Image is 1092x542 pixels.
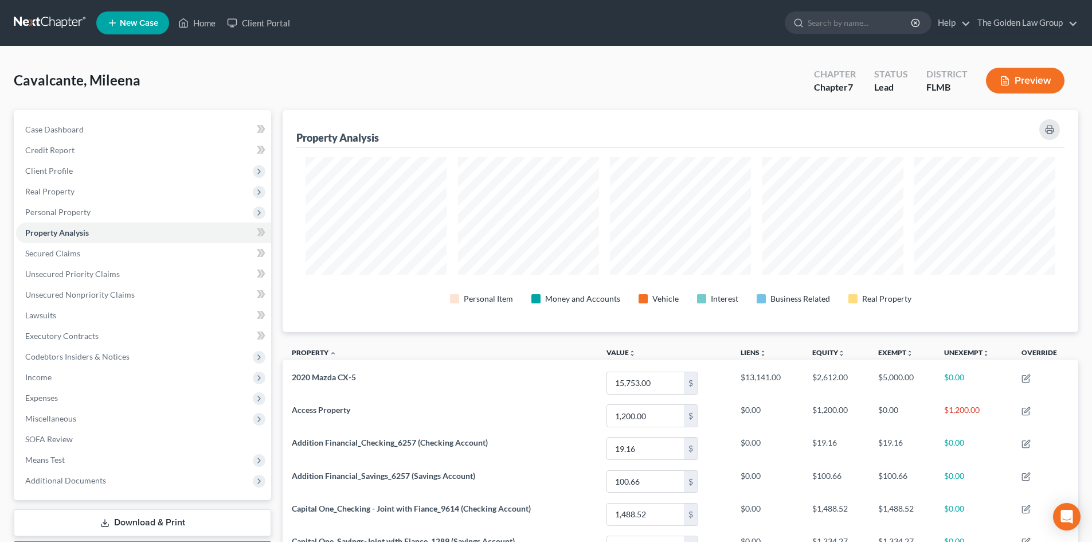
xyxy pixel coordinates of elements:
span: Cavalcante, Mileena [14,72,140,88]
span: Personal Property [25,207,91,217]
div: Interest [711,293,738,305]
span: Additional Documents [25,475,106,485]
td: $13,141.00 [731,366,803,399]
a: Home [173,13,221,33]
span: Property Analysis [25,228,89,237]
a: Equityunfold_more [812,348,845,357]
th: Override [1012,341,1078,367]
a: Exemptunfold_more [878,348,913,357]
span: New Case [120,19,158,28]
td: $19.16 [803,432,869,465]
span: Unsecured Nonpriority Claims [25,290,135,299]
a: Download & Print [14,509,271,536]
td: $0.00 [731,400,803,432]
input: Search by name... [808,12,913,33]
td: $0.00 [935,432,1013,465]
td: $1,200.00 [935,400,1013,432]
input: 0.00 [607,438,684,459]
i: unfold_more [760,350,766,357]
td: $1,488.52 [803,498,869,531]
div: Status [874,68,908,81]
span: Capital One_Checking - Joint with Fiance_9614 (Checking Account) [292,504,531,513]
span: 2020 Mazda CX-5 [292,372,356,382]
span: SOFA Review [25,434,73,444]
div: Lead [874,81,908,94]
a: Secured Claims [16,243,271,264]
a: Executory Contracts [16,326,271,346]
div: Business Related [770,293,830,305]
td: $0.00 [731,465,803,498]
span: Executory Contracts [25,331,99,341]
span: Lawsuits [25,310,56,320]
td: $100.66 [803,465,869,498]
div: Open Intercom Messenger [1053,503,1081,531]
div: Vehicle [652,293,679,305]
td: $0.00 [935,366,1013,399]
i: unfold_more [906,350,913,357]
td: $0.00 [935,465,1013,498]
div: $ [684,438,698,459]
div: Money and Accounts [545,293,620,305]
span: Access Property [292,405,350,415]
span: Means Test [25,455,65,465]
td: $1,488.52 [869,498,935,531]
span: Addition Financial_Checking_6257 (Checking Account) [292,438,488,447]
span: Income [25,372,52,382]
span: Credit Report [25,145,75,155]
a: Credit Report [16,140,271,161]
div: $ [684,471,698,493]
a: The Golden Law Group [972,13,1078,33]
span: 7 [848,81,853,92]
td: $2,612.00 [803,366,869,399]
a: Case Dashboard [16,119,271,140]
a: Help [932,13,970,33]
input: 0.00 [607,471,684,493]
td: $0.00 [731,432,803,465]
a: Property Analysis [16,223,271,243]
a: Property expand_less [292,348,336,357]
td: $5,000.00 [869,366,935,399]
i: unfold_more [983,350,989,357]
div: Personal Item [464,293,513,305]
i: unfold_more [838,350,845,357]
div: $ [684,372,698,394]
a: Valueunfold_more [606,348,636,357]
div: FLMB [926,81,968,94]
a: Unsecured Priority Claims [16,264,271,284]
button: Preview [986,68,1064,93]
div: Chapter [814,81,856,94]
div: District [926,68,968,81]
div: Property Analysis [296,131,379,145]
span: Addition Financial_Savings_6257 (Savings Account) [292,471,475,481]
a: SOFA Review [16,429,271,450]
td: $1,200.00 [803,400,869,432]
span: Expenses [25,393,58,403]
span: Real Property [25,186,75,196]
div: Chapter [814,68,856,81]
td: $0.00 [869,400,935,432]
a: Lawsuits [16,305,271,326]
span: Client Profile [25,166,73,176]
input: 0.00 [607,504,684,525]
span: Unsecured Priority Claims [25,269,120,279]
span: Miscellaneous [25,414,76,423]
a: Unsecured Nonpriority Claims [16,284,271,305]
span: Secured Claims [25,248,80,258]
td: $0.00 [731,498,803,531]
i: unfold_more [629,350,636,357]
span: Case Dashboard [25,124,84,134]
td: $100.66 [869,465,935,498]
td: $19.16 [869,432,935,465]
span: Codebtors Insiders & Notices [25,352,130,361]
i: expand_less [330,350,336,357]
td: $0.00 [935,498,1013,531]
div: $ [684,504,698,525]
input: 0.00 [607,405,684,427]
div: Real Property [862,293,911,305]
div: $ [684,405,698,427]
input: 0.00 [607,372,684,394]
a: Liensunfold_more [741,348,766,357]
a: Client Portal [221,13,296,33]
a: Unexemptunfold_more [944,348,989,357]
